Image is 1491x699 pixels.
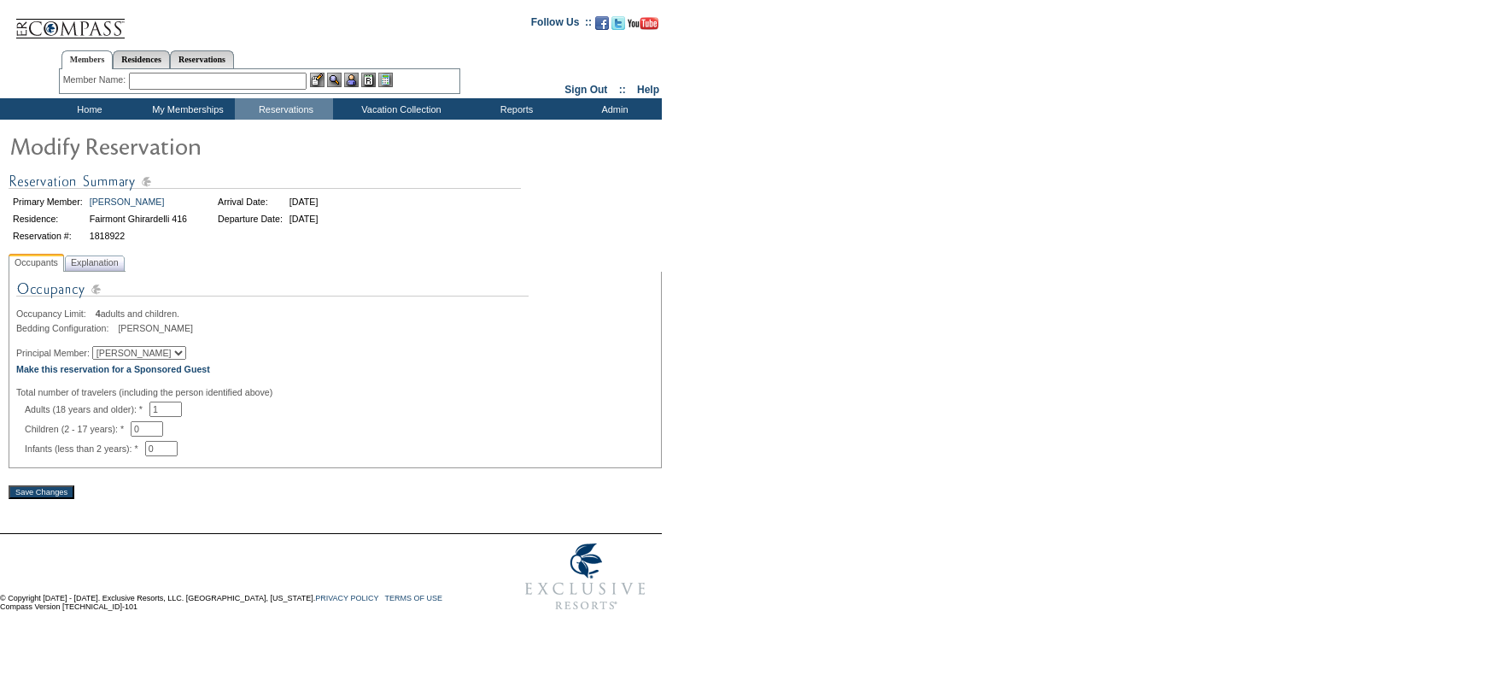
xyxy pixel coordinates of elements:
td: [DATE] [287,194,321,209]
td: Reservations [235,98,333,120]
img: Reservations [361,73,376,87]
div: adults and children. [16,308,654,319]
a: Residences [113,50,170,68]
a: Members [61,50,114,69]
td: Fairmont Ghirardelli 416 [87,211,190,226]
a: Follow us on Twitter [611,21,625,32]
a: TERMS OF USE [385,594,443,602]
img: Occupancy [16,279,529,308]
span: Occupants [11,254,61,272]
img: b_edit.gif [310,73,325,87]
span: Adults (18 years and older): * [25,404,149,414]
img: b_calculator.gif [378,73,393,87]
td: Vacation Collection [333,98,465,120]
span: Principal Member: [16,348,90,358]
td: Primary Member: [10,194,85,209]
a: Subscribe to our YouTube Channel [628,21,658,32]
img: Exclusive Resorts [509,534,662,620]
a: PRIVACY POLICY [315,594,378,602]
td: Residence: [10,211,85,226]
span: 4 [96,308,101,319]
td: [DATE] [287,211,321,226]
span: Bedding Configuration: [16,323,115,333]
td: My Memberships [137,98,235,120]
span: Explanation [67,254,122,272]
a: [PERSON_NAME] [90,197,165,207]
a: Reservations [170,50,234,68]
td: Admin [564,98,662,120]
img: Compass Home [15,4,126,39]
input: Save Changes [9,485,74,499]
td: Reservation #: [10,228,85,244]
span: [PERSON_NAME] [118,323,193,333]
a: Sign Out [564,84,607,96]
td: Arrival Date: [215,194,285,209]
a: Become our fan on Facebook [595,21,609,32]
img: View [327,73,342,87]
span: Infants (less than 2 years): * [25,443,145,454]
td: Home [38,98,137,120]
td: 1818922 [87,228,190,244]
span: Children (2 - 17 years): * [25,424,131,434]
div: Total number of travelers (including the person identified above) [16,387,654,397]
img: Reservation Summary [9,171,521,192]
img: Follow us on Twitter [611,16,625,30]
div: Member Name: [63,73,129,87]
span: :: [619,84,626,96]
img: Subscribe to our YouTube Channel [628,17,658,30]
td: Follow Us :: [531,15,592,35]
td: Reports [465,98,564,120]
td: Departure Date: [215,211,285,226]
img: Impersonate [344,73,359,87]
span: Occupancy Limit: [16,308,93,319]
a: Help [637,84,659,96]
img: Become our fan on Facebook [595,16,609,30]
img: Modify Reservation [9,128,350,162]
a: Make this reservation for a Sponsored Guest [16,364,210,374]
